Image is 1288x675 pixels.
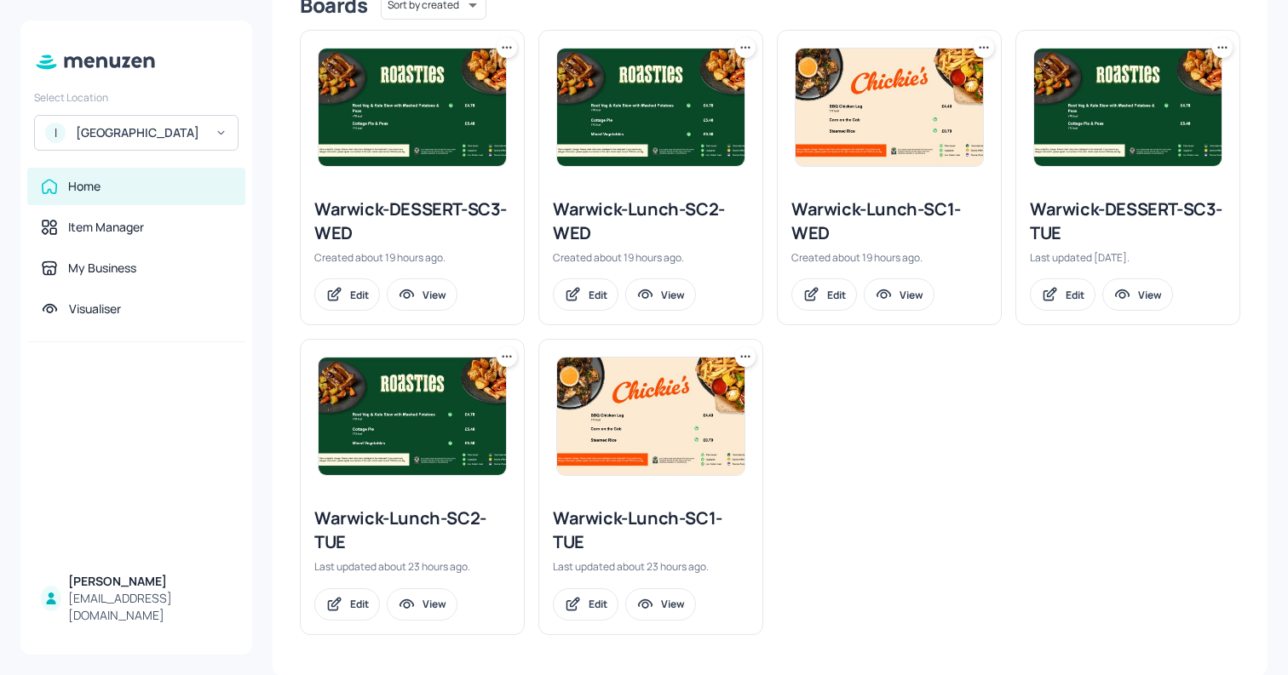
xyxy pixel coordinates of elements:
[350,597,369,611] div: Edit
[423,288,446,302] div: View
[791,250,987,265] div: Created about 19 hours ago.
[68,590,232,624] div: [EMAIL_ADDRESS][DOMAIN_NAME]
[553,197,749,245] div: Warwick-Lunch-SC2-WED
[45,123,66,143] div: I
[589,288,607,302] div: Edit
[68,260,136,277] div: My Business
[796,49,983,166] img: 2025-10-07-17598275988066yeusb32njx.jpeg
[1138,288,1162,302] div: View
[589,597,607,611] div: Edit
[557,49,745,166] img: 2025-10-07-17598284727593rnoxcuo7x2.jpeg
[557,358,745,475] img: 2025-10-07-17598275988066yeusb32njx.jpeg
[423,597,446,611] div: View
[900,288,923,302] div: View
[553,559,749,574] div: Last updated about 23 hours ago.
[350,288,369,302] div: Edit
[553,250,749,265] div: Created about 19 hours ago.
[1066,288,1084,302] div: Edit
[314,506,510,554] div: Warwick-Lunch-SC2-TUE
[34,90,239,105] div: Select Location
[68,178,101,195] div: Home
[69,300,121,317] div: Visualiser
[553,506,749,554] div: Warwick-Lunch-SC1-TUE
[76,124,204,141] div: [GEOGRAPHIC_DATA]
[1030,250,1226,265] div: Last updated [DATE].
[319,49,506,166] img: 2025-10-06-1759764715555y32truyp6tf.jpeg
[68,219,144,236] div: Item Manager
[1034,49,1222,166] img: 2025-10-06-1759764715555y32truyp6tf.jpeg
[661,288,685,302] div: View
[827,288,846,302] div: Edit
[314,250,510,265] div: Created about 19 hours ago.
[314,197,510,245] div: Warwick-DESSERT-SC3-WED
[791,197,987,245] div: Warwick-Lunch-SC1-WED
[68,573,232,590] div: [PERSON_NAME]
[319,358,506,475] img: 2025-10-07-17598284727593rnoxcuo7x2.jpeg
[661,597,685,611] div: View
[314,559,510,574] div: Last updated about 23 hours ago.
[1030,197,1226,245] div: Warwick-DESSERT-SC3-TUE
